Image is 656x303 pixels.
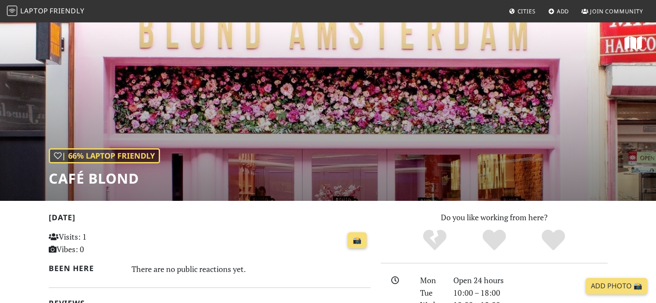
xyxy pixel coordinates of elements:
[7,6,17,16] img: LaptopFriendly
[49,231,149,256] p: Visits: 1 Vibes: 0
[49,148,160,163] div: | 66% Laptop Friendly
[49,213,370,225] h2: [DATE]
[405,228,465,252] div: No
[518,7,536,15] span: Cities
[415,287,448,299] div: Tue
[132,262,370,276] div: There are no public reactions yet.
[505,3,539,19] a: Cities
[348,232,367,249] a: 📸
[381,211,608,224] p: Do you like working from here?
[49,264,122,273] h2: Been here
[465,228,524,252] div: Yes
[50,6,84,16] span: Friendly
[448,274,613,287] div: Open 24 hours
[49,170,160,187] h1: Café Blond
[590,7,643,15] span: Join Community
[524,228,583,252] div: Definitely!
[7,4,85,19] a: LaptopFriendly LaptopFriendly
[545,3,573,19] a: Add
[578,3,647,19] a: Join Community
[20,6,48,16] span: Laptop
[586,278,647,294] a: Add Photo 📸
[557,7,569,15] span: Add
[448,287,613,299] div: 10:00 – 18:00
[415,274,448,287] div: Mon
